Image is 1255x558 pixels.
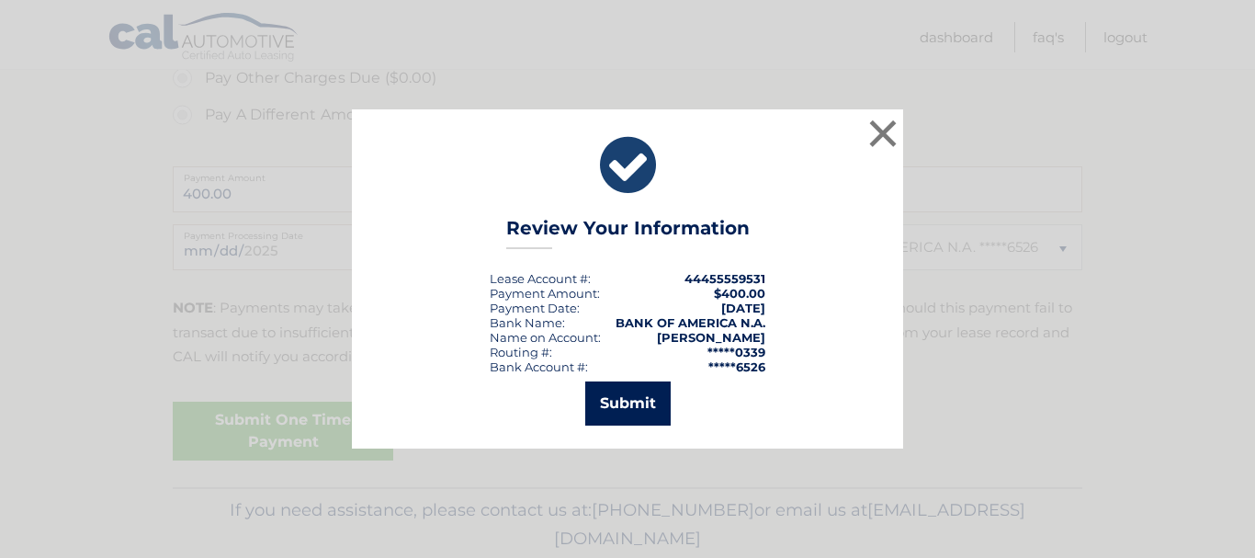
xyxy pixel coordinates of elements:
[490,359,588,374] div: Bank Account #:
[721,301,765,315] span: [DATE]
[657,330,765,345] strong: [PERSON_NAME]
[490,301,577,315] span: Payment Date
[490,345,552,359] div: Routing #:
[506,217,750,249] h3: Review Your Information
[490,286,600,301] div: Payment Amount:
[865,115,901,152] button: ×
[490,330,601,345] div: Name on Account:
[490,301,580,315] div: :
[714,286,765,301] span: $400.00
[490,271,591,286] div: Lease Account #:
[616,315,765,330] strong: BANK OF AMERICA N.A.
[585,381,671,426] button: Submit
[490,315,565,330] div: Bank Name:
[684,271,765,286] strong: 44455559531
